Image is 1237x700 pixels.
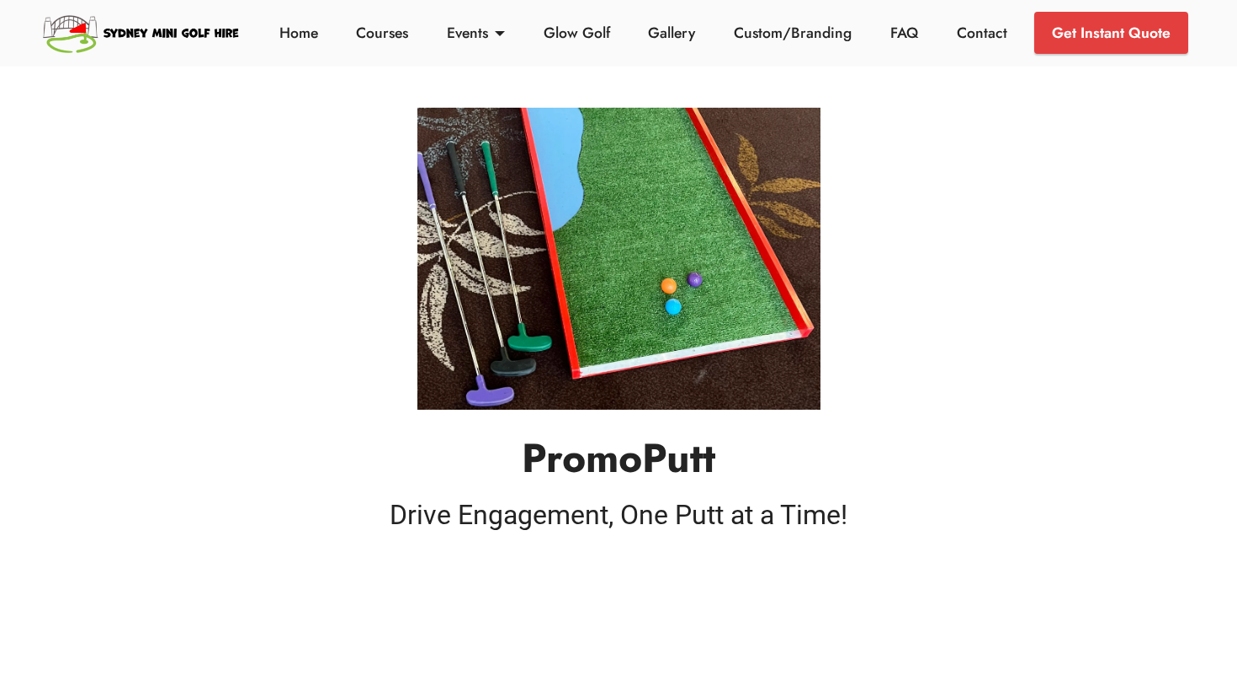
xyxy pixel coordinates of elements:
strong: PromoPutt [522,429,715,487]
p: Drive Engagement, One Putt at a Time! [215,495,1022,535]
a: Home [274,22,322,44]
a: Custom/Branding [730,22,857,44]
a: FAQ [886,22,923,44]
a: Contact [952,22,1011,44]
img: HireFlex Website Builder [417,108,820,410]
a: Gallery [644,22,700,44]
a: Glow Golf [539,22,614,44]
a: Courses [352,22,413,44]
img: Sydney Mini Golf Hire [40,8,243,57]
a: Events [443,22,510,44]
a: Get Instant Quote [1034,12,1188,54]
